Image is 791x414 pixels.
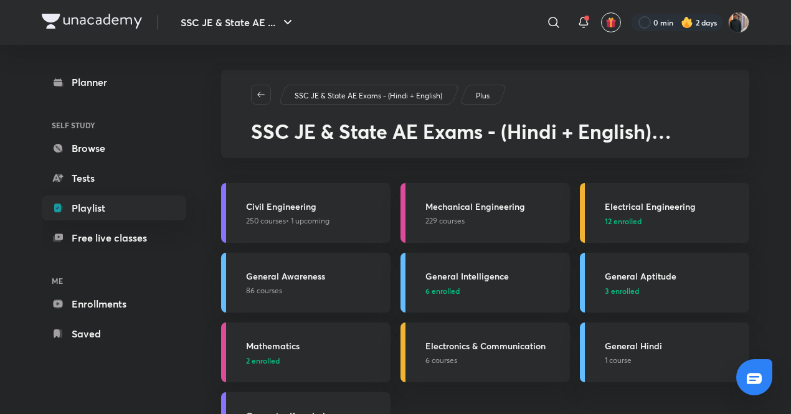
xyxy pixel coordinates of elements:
[42,270,186,291] h6: ME
[605,355,632,366] span: 1 course
[42,195,186,220] a: Playlist
[42,321,186,346] a: Saved
[681,16,693,29] img: streak
[42,70,186,95] a: Planner
[221,183,391,243] a: Civil Engineering250 courses• 1 upcoming
[221,322,391,382] a: Mathematics2 enrolled
[295,90,442,101] p: SSC JE & State AE Exams - (Hindi + English)
[400,183,570,243] a: Mechanical Engineering229 courses
[173,10,303,35] button: SSC JE & State AE ...
[474,90,492,101] a: Plus
[425,200,562,213] h3: Mechanical Engineering
[400,322,570,382] a: Electronics & Communication6 courses
[42,136,186,161] a: Browse
[293,90,445,101] a: SSC JE & State AE Exams - (Hindi + English)
[605,215,642,227] span: 12 enrolled
[476,90,490,101] p: Plus
[246,355,280,366] span: 2 enrolled
[601,12,621,32] button: avatar
[425,355,457,366] span: 6 courses
[605,270,742,283] h3: General Aptitude
[605,200,742,213] h3: Electrical Engineering
[400,253,570,313] a: General Intelligence6 enrolled
[246,215,329,227] span: 250 courses • 1 upcoming
[42,166,186,191] a: Tests
[42,14,142,29] img: Company Logo
[605,285,639,296] span: 3 enrolled
[425,270,562,283] h3: General Intelligence
[246,270,383,283] h3: General Awareness
[580,183,749,243] a: Electrical Engineering12 enrolled
[221,253,391,313] a: General Awareness86 courses
[251,118,671,168] span: SSC JE & State AE Exams - (Hindi + English) Playlist
[246,285,282,296] span: 86 courses
[246,339,383,352] h3: Mathematics
[425,215,465,227] span: 229 courses
[425,285,460,296] span: 6 enrolled
[42,14,142,32] a: Company Logo
[42,291,186,316] a: Enrollments
[580,322,749,382] a: General Hindi1 course
[425,339,562,352] h3: Electronics & Communication
[728,12,749,33] img: Anish kumar
[246,200,383,213] h3: Civil Engineering
[580,253,749,313] a: General Aptitude3 enrolled
[605,17,617,28] img: avatar
[42,225,186,250] a: Free live classes
[42,115,186,136] h6: SELF STUDY
[605,339,742,352] h3: General Hindi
